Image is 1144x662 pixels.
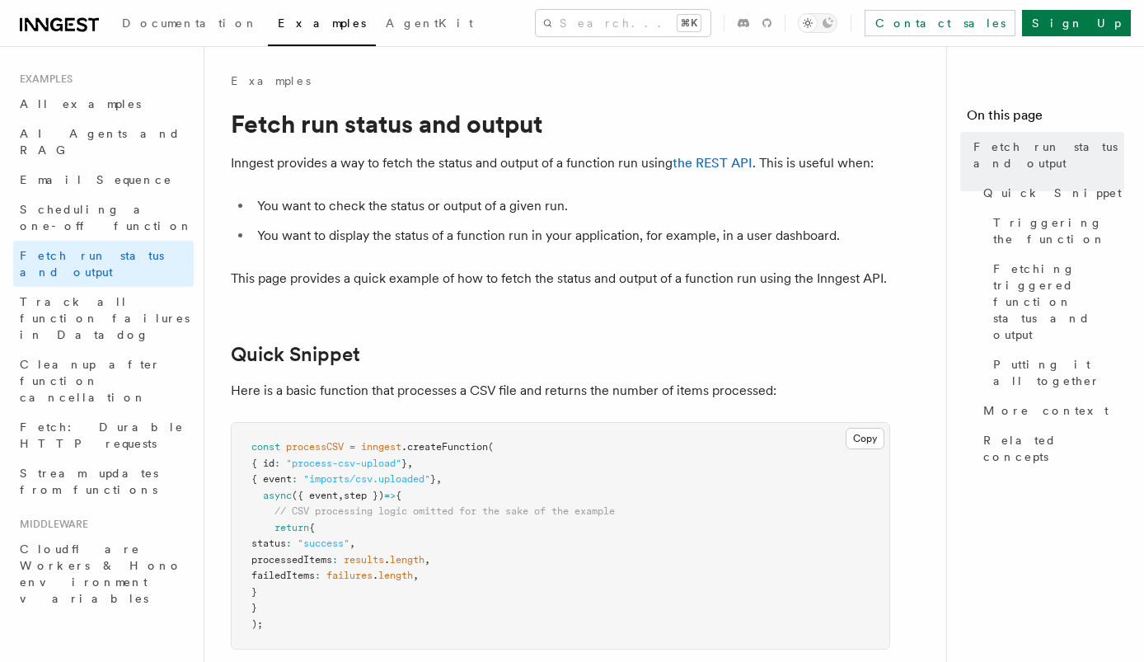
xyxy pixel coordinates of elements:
[231,109,890,139] h1: Fetch run status and output
[13,89,194,119] a: All examples
[536,10,710,36] button: Search...⌘K
[987,350,1124,396] a: Putting it all together
[373,570,378,581] span: .
[13,119,194,165] a: AI Agents and RAG
[251,538,286,549] span: status
[268,5,376,46] a: Examples
[983,185,1122,201] span: Quick Snippet
[967,132,1124,178] a: Fetch run status and output
[231,379,890,402] p: Here is a basic function that processes a CSV file and returns the number of items processed:
[430,473,436,485] span: }
[292,473,298,485] span: :
[977,396,1124,425] a: More context
[231,267,890,290] p: This page provides a quick example of how to fetch the status and output of a function run using ...
[13,165,194,195] a: Email Sequence
[798,13,837,33] button: Toggle dark mode
[274,522,309,533] span: return
[384,554,390,566] span: .
[396,490,401,501] span: {
[413,570,419,581] span: ,
[407,458,413,469] span: ,
[993,356,1124,389] span: Putting it all together
[983,432,1124,465] span: Related concepts
[677,15,701,31] kbd: ⌘K
[286,458,401,469] span: "process-csv-upload"
[13,534,194,613] a: Cloudflare Workers & Hono environment variables
[20,97,141,110] span: All examples
[251,586,257,598] span: }
[673,155,753,171] a: the REST API
[122,16,258,30] span: Documentation
[13,287,194,350] a: Track all function failures in Datadog
[20,467,158,496] span: Stream updates from functions
[20,203,193,232] span: Scheduling a one-off function
[303,473,430,485] span: "imports/csv.uploaded"
[13,412,194,458] a: Fetch: Durable HTTP requests
[13,350,194,412] a: Cleanup after function cancellation
[315,570,321,581] span: :
[386,16,473,30] span: AgentKit
[865,10,1015,36] a: Contact sales
[338,490,344,501] span: ,
[424,554,430,566] span: ,
[361,441,401,453] span: inngest
[13,518,88,531] span: Middleware
[993,214,1124,247] span: Triggering the function
[987,208,1124,254] a: Triggering the function
[252,195,890,218] li: You want to check the status or output of a given run.
[436,473,442,485] span: ,
[251,458,274,469] span: { id
[20,542,182,605] span: Cloudflare Workers & Hono environment variables
[349,441,355,453] span: =
[292,490,338,501] span: ({ event
[252,224,890,247] li: You want to display the status of a function run in your application, for example, in a user dash...
[993,261,1124,343] span: Fetching triggered function status and output
[390,554,424,566] span: length
[231,152,890,175] p: Inngest provides a way to fetch the status and output of a function run using . This is useful when:
[401,458,407,469] span: }
[20,127,181,157] span: AI Agents and RAG
[13,195,194,241] a: Scheduling a one-off function
[263,490,292,501] span: async
[309,522,315,533] span: {
[251,570,315,581] span: failedItems
[376,5,483,45] a: AgentKit
[13,241,194,287] a: Fetch run status and output
[977,425,1124,472] a: Related concepts
[274,505,615,517] span: // CSV processing logic omitted for the sake of the example
[20,420,184,450] span: Fetch: Durable HTTP requests
[384,490,396,501] span: =>
[274,458,280,469] span: :
[344,554,384,566] span: results
[973,139,1124,171] span: Fetch run status and output
[20,295,190,341] span: Track all function failures in Datadog
[251,554,332,566] span: processedItems
[251,441,280,453] span: const
[13,458,194,505] a: Stream updates from functions
[967,106,1124,132] h4: On this page
[20,173,172,186] span: Email Sequence
[286,441,344,453] span: processCSV
[401,441,488,453] span: .createFunction
[13,73,73,86] span: Examples
[251,473,292,485] span: { event
[344,490,384,501] span: step })
[983,402,1109,419] span: More context
[251,618,263,630] span: );
[251,602,257,613] span: }
[231,73,311,89] a: Examples
[112,5,268,45] a: Documentation
[298,538,349,549] span: "success"
[20,249,164,279] span: Fetch run status and output
[349,538,355,549] span: ,
[987,254,1124,350] a: Fetching triggered function status and output
[1022,10,1131,36] a: Sign Up
[231,343,360,366] a: Quick Snippet
[488,441,494,453] span: (
[20,358,161,404] span: Cleanup after function cancellation
[286,538,292,549] span: :
[278,16,366,30] span: Examples
[332,554,338,566] span: :
[378,570,413,581] span: length
[326,570,373,581] span: failures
